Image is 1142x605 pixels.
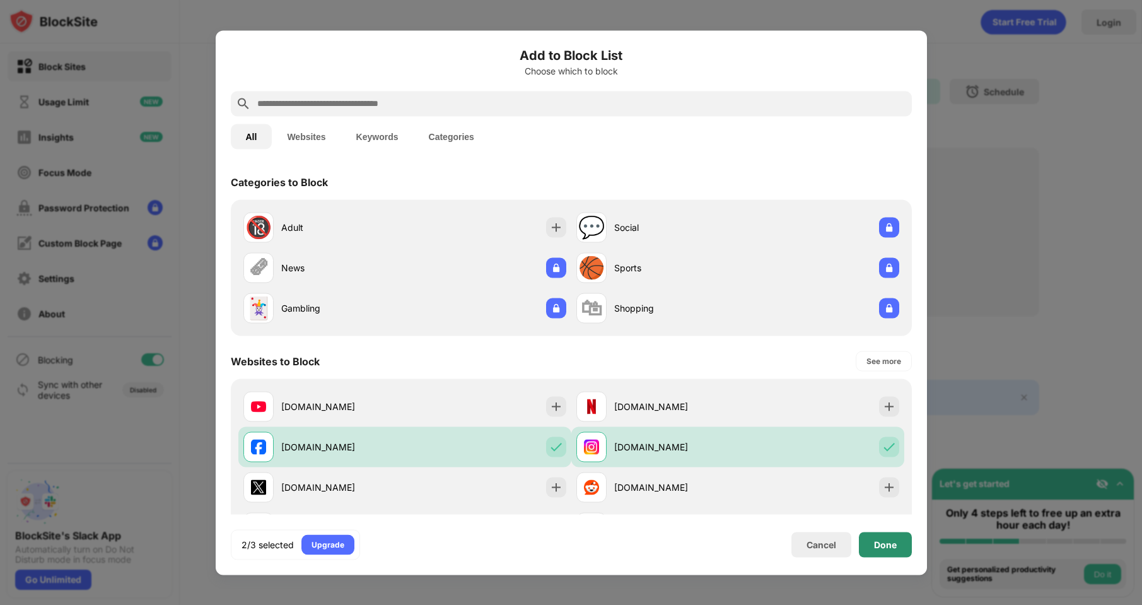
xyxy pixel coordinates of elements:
div: Choose which to block [231,66,912,76]
div: 🛍 [581,295,602,321]
img: favicons [584,399,599,414]
div: 🗞 [248,255,269,281]
div: [DOMAIN_NAME] [281,481,405,494]
div: 🏀 [578,255,605,281]
img: favicons [584,479,599,495]
div: Upgrade [312,538,344,551]
h6: Add to Block List [231,45,912,64]
div: Shopping [614,302,738,315]
div: [DOMAIN_NAME] [281,400,405,413]
div: 2/3 selected [242,538,294,551]
div: See more [866,355,901,367]
div: Websites to Block [231,355,320,367]
div: [DOMAIN_NAME] [614,440,738,454]
div: Done [874,539,897,549]
div: 🃏 [245,295,272,321]
div: Sports [614,261,738,274]
div: [DOMAIN_NAME] [614,481,738,494]
div: Categories to Block [231,175,328,188]
img: favicons [251,439,266,454]
div: News [281,261,405,274]
div: Social [614,221,738,234]
div: 💬 [578,214,605,240]
img: favicons [251,479,266,495]
div: 🔞 [245,214,272,240]
button: All [231,124,272,149]
button: Websites [272,124,341,149]
div: Adult [281,221,405,234]
button: Categories [414,124,489,149]
button: Keywords [341,124,414,149]
img: favicons [251,399,266,414]
img: search.svg [236,96,251,111]
div: Cancel [807,539,836,550]
div: [DOMAIN_NAME] [281,440,405,454]
img: favicons [584,439,599,454]
div: Gambling [281,302,405,315]
div: [DOMAIN_NAME] [614,400,738,413]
